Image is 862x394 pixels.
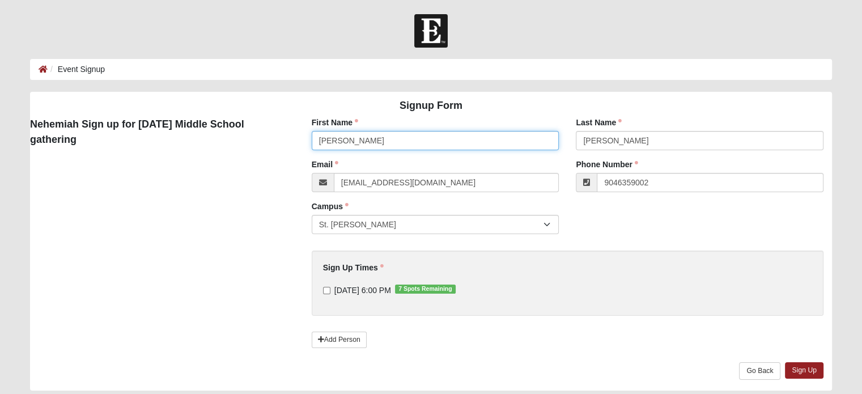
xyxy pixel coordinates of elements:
strong: Nehemiah Sign up for [DATE] Middle School gathering [30,118,244,145]
label: Sign Up Times [323,262,384,273]
img: Church of Eleven22 Logo [414,14,448,48]
span: [DATE] 6:00 PM [334,286,391,295]
label: Campus [312,201,349,212]
input: [DATE] 6:00 PM7 Spots Remaining [323,287,330,294]
a: Add Person [312,332,367,348]
h4: Signup Form [30,100,832,112]
label: Email [312,159,338,170]
a: Go Back [739,362,780,380]
label: First Name [312,117,358,128]
span: 7 Spots Remaining [395,285,456,294]
a: Sign Up [785,362,823,379]
label: Phone Number [576,159,638,170]
label: Last Name [576,117,622,128]
li: Event Signup [48,63,105,75]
